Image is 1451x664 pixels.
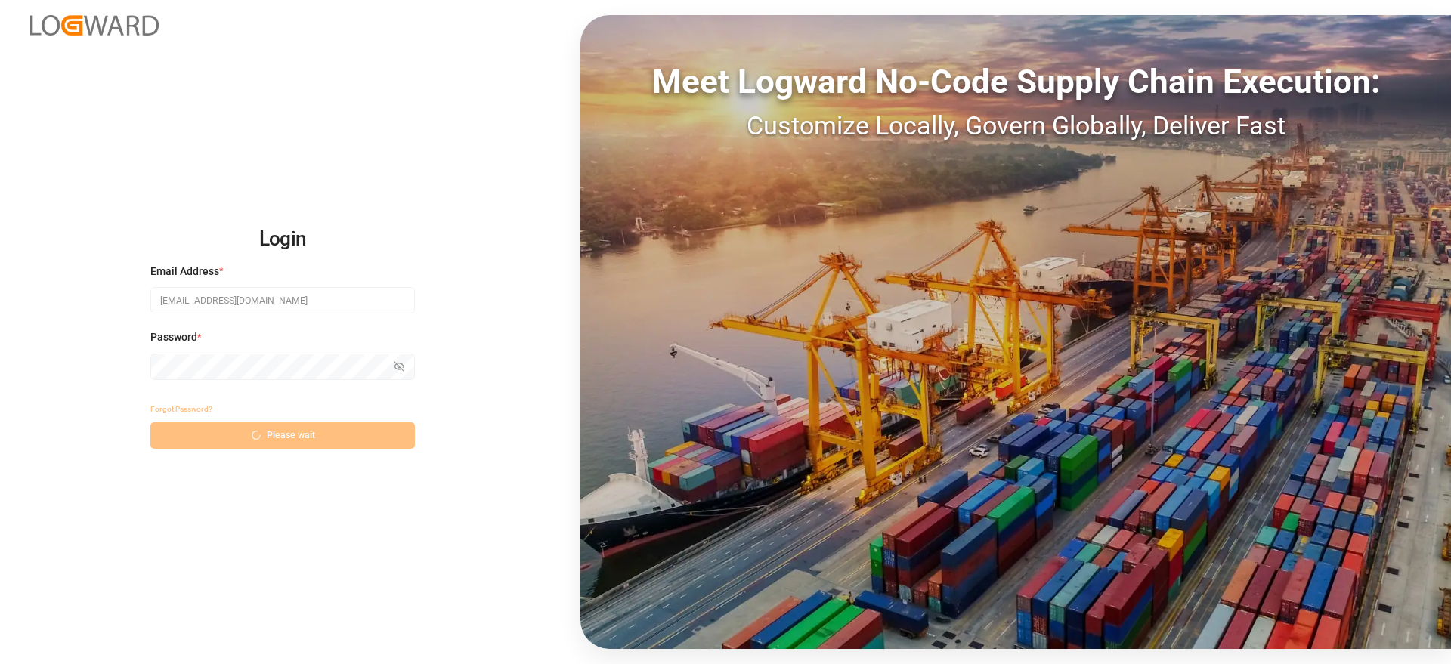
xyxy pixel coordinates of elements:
div: Customize Locally, Govern Globally, Deliver Fast [580,107,1451,145]
input: Enter your email [150,287,415,313]
h2: Login [150,215,415,264]
span: Password [150,329,197,345]
img: Logward_new_orange.png [30,15,159,36]
div: Meet Logward No-Code Supply Chain Execution: [580,57,1451,107]
span: Email Address [150,264,219,279]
